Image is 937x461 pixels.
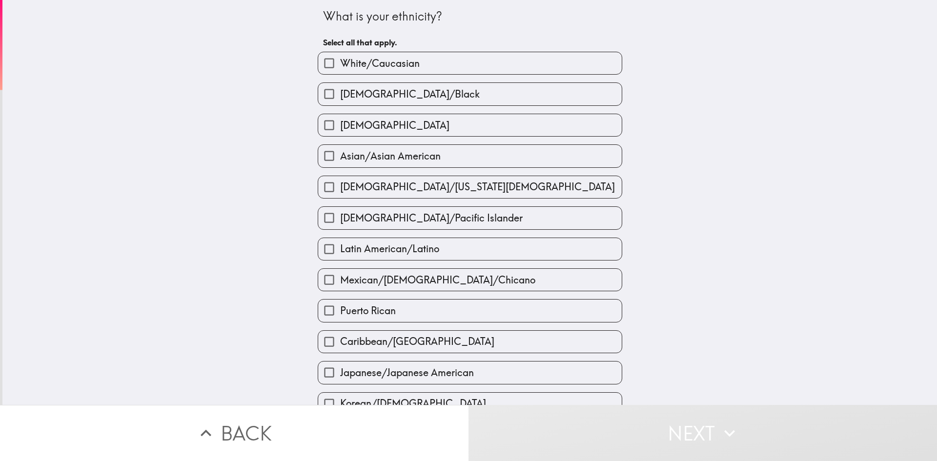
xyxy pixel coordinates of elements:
button: [DEMOGRAPHIC_DATA]/Black [318,83,622,105]
button: White/Caucasian [318,52,622,74]
span: Latin American/Latino [340,242,439,256]
button: Korean/[DEMOGRAPHIC_DATA] [318,393,622,415]
span: [DEMOGRAPHIC_DATA]/Pacific Islander [340,211,523,225]
div: What is your ethnicity? [323,8,617,25]
span: Caribbean/[GEOGRAPHIC_DATA] [340,335,494,348]
button: Mexican/[DEMOGRAPHIC_DATA]/Chicano [318,269,622,291]
button: Asian/Asian American [318,145,622,167]
span: [DEMOGRAPHIC_DATA]/[US_STATE][DEMOGRAPHIC_DATA] [340,180,615,194]
span: Mexican/[DEMOGRAPHIC_DATA]/Chicano [340,273,535,287]
span: Puerto Rican [340,304,396,318]
button: Latin American/Latino [318,238,622,260]
button: Next [468,405,937,461]
span: Asian/Asian American [340,149,441,163]
span: White/Caucasian [340,57,420,70]
button: Puerto Rican [318,300,622,321]
button: Caribbean/[GEOGRAPHIC_DATA] [318,331,622,353]
button: [DEMOGRAPHIC_DATA]/Pacific Islander [318,207,622,229]
span: Korean/[DEMOGRAPHIC_DATA] [340,397,486,410]
span: Japanese/Japanese American [340,366,474,380]
span: [DEMOGRAPHIC_DATA] [340,119,449,132]
button: [DEMOGRAPHIC_DATA]/[US_STATE][DEMOGRAPHIC_DATA] [318,176,622,198]
span: [DEMOGRAPHIC_DATA]/Black [340,87,480,101]
button: Japanese/Japanese American [318,361,622,383]
h6: Select all that apply. [323,37,617,48]
button: [DEMOGRAPHIC_DATA] [318,114,622,136]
